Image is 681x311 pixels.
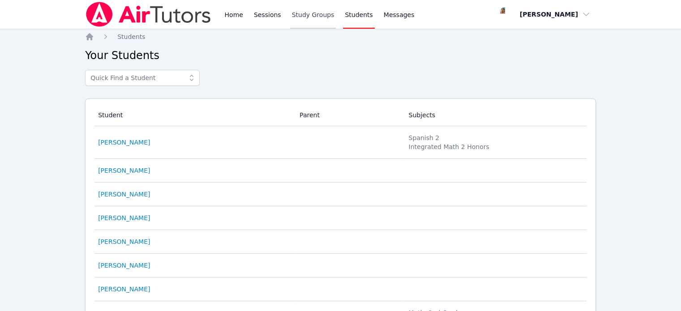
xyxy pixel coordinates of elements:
[85,48,596,63] h2: Your Students
[94,104,294,126] th: Student
[294,104,403,126] th: Parent
[384,10,415,19] span: Messages
[98,190,150,199] a: [PERSON_NAME]
[403,104,587,126] th: Subjects
[98,166,150,175] a: [PERSON_NAME]
[98,213,150,222] a: [PERSON_NAME]
[409,133,581,142] li: Spanish 2
[85,32,596,41] nav: Breadcrumb
[94,230,587,254] tr: [PERSON_NAME]
[98,285,150,294] a: [PERSON_NAME]
[94,126,587,159] tr: [PERSON_NAME] Spanish 2Integrated Math 2 Honors
[117,33,145,40] span: Students
[94,206,587,230] tr: [PERSON_NAME]
[85,2,212,27] img: Air Tutors
[94,183,587,206] tr: [PERSON_NAME]
[98,261,150,270] a: [PERSON_NAME]
[94,254,587,277] tr: [PERSON_NAME]
[117,32,145,41] a: Students
[98,138,150,147] a: [PERSON_NAME]
[409,142,581,151] li: Integrated Math 2 Honors
[98,237,150,246] a: [PERSON_NAME]
[85,70,200,86] input: Quick Find a Student
[94,277,587,301] tr: [PERSON_NAME]
[94,159,587,183] tr: [PERSON_NAME]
